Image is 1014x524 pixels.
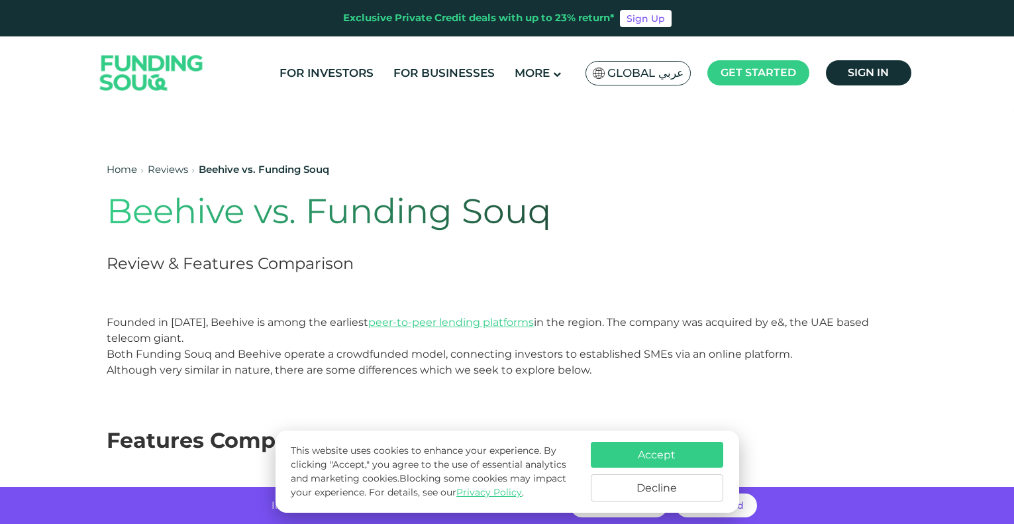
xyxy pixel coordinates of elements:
span: Global عربي [607,66,684,81]
span: Both Funding Souq and Beehive operate a crowdfunded model, connecting investors to established SM... [107,348,792,376]
span: Founded in [DATE], Beehive is among the earliest in the region. The company was acquired by e&, t... [107,316,869,344]
span: Invest with no hidden fees and get returns of up to [272,499,521,511]
p: This website uses cookies to enhance your experience. By clicking "Accept," you agree to the use ... [291,444,577,499]
span: Features Comparison [107,427,344,453]
a: Sign Up [620,10,672,27]
span: Blocking some cookies may impact your experience. [291,472,566,498]
div: For Investors [107,483,908,515]
div: Beehive vs. Funding Souq [199,162,329,178]
a: Sign in [826,60,911,85]
a: Privacy Policy [456,486,522,498]
h2: Review & Features Comparison [107,252,748,275]
span: For details, see our . [369,486,524,498]
button: Accept [591,442,723,468]
div: Exclusive Private Credit deals with up to 23% return* [343,11,615,26]
span: Sign in [848,66,889,79]
a: For Businesses [390,62,498,84]
img: Logo [87,40,217,107]
h1: Beehive vs. Funding Souq [107,191,748,232]
a: peer-to-peer lending platforms [368,316,534,329]
a: Reviews [148,163,188,176]
a: Home [107,163,137,176]
img: SA Flag [593,68,605,79]
a: For Investors [276,62,377,84]
button: Decline [591,474,723,501]
span: Get started [721,66,796,79]
span: More [515,66,550,79]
